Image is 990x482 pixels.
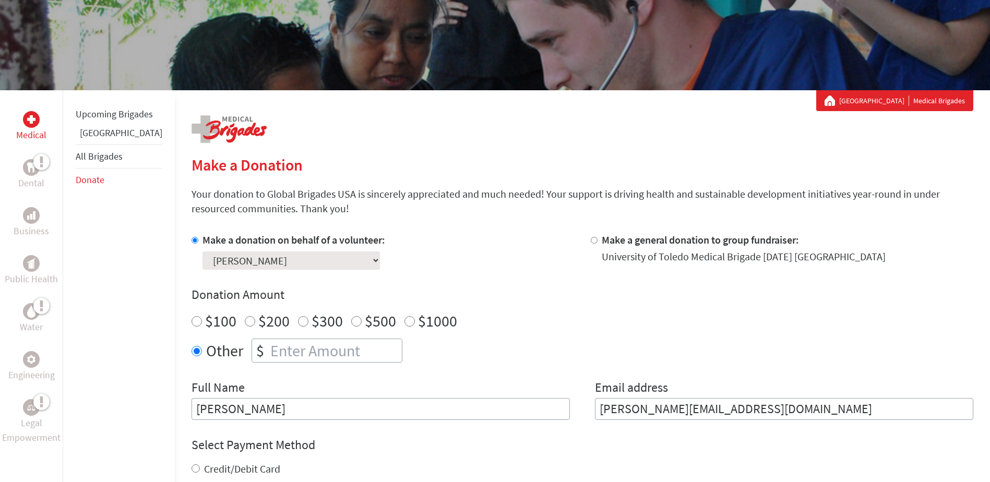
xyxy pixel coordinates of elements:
label: $500 [365,311,396,331]
label: Credit/Debit Card [204,462,280,475]
label: $300 [312,311,343,331]
div: Engineering [23,351,40,368]
div: University of Toledo Medical Brigade [DATE] [GEOGRAPHIC_DATA] [602,249,886,264]
p: Your donation to Global Brigades USA is sincerely appreciated and much needed! Your support is dr... [192,187,973,216]
a: Donate [76,174,104,186]
label: Other [206,339,243,363]
a: MedicalMedical [16,111,46,142]
label: Make a donation on behalf of a volunteer: [202,233,385,246]
label: $1000 [418,311,457,331]
img: Legal Empowerment [27,404,35,411]
label: $200 [258,311,290,331]
div: Medical [23,111,40,128]
h4: Select Payment Method [192,437,973,453]
a: All Brigades [76,150,123,162]
a: [GEOGRAPHIC_DATA] [80,127,162,139]
a: EngineeringEngineering [8,351,55,382]
label: Email address [595,379,668,398]
h4: Donation Amount [192,286,973,303]
label: Make a general donation to group fundraiser: [602,233,799,246]
h2: Make a Donation [192,155,973,174]
p: Dental [18,176,44,190]
div: Public Health [23,255,40,272]
div: Water [23,303,40,320]
label: $100 [205,311,236,331]
p: Medical [16,128,46,142]
div: $ [252,339,268,362]
input: Enter Amount [268,339,402,362]
div: Legal Empowerment [23,399,40,416]
img: Medical [27,115,35,124]
a: Upcoming Brigades [76,108,153,120]
p: Engineering [8,368,55,382]
p: Legal Empowerment [2,416,61,445]
a: Legal EmpowermentLegal Empowerment [2,399,61,445]
li: Donate [76,168,162,191]
a: BusinessBusiness [14,207,49,238]
input: Enter Full Name [192,398,570,420]
label: Full Name [192,379,245,398]
img: Public Health [27,258,35,269]
img: Engineering [27,355,35,364]
a: DentalDental [18,159,44,190]
div: Dental [23,159,40,176]
a: WaterWater [20,303,43,334]
p: Water [20,320,43,334]
img: Dental [27,162,35,172]
img: Water [27,305,35,317]
li: All Brigades [76,144,162,168]
img: logo-medical.png [192,115,267,143]
div: Medical Brigades [825,95,965,106]
p: Public Health [5,272,58,286]
a: Public HealthPublic Health [5,255,58,286]
li: Guatemala [76,126,162,144]
a: [GEOGRAPHIC_DATA] [839,95,909,106]
img: Business [27,211,35,220]
p: Business [14,224,49,238]
input: Your Email [595,398,973,420]
li: Upcoming Brigades [76,103,162,126]
div: Business [23,207,40,224]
